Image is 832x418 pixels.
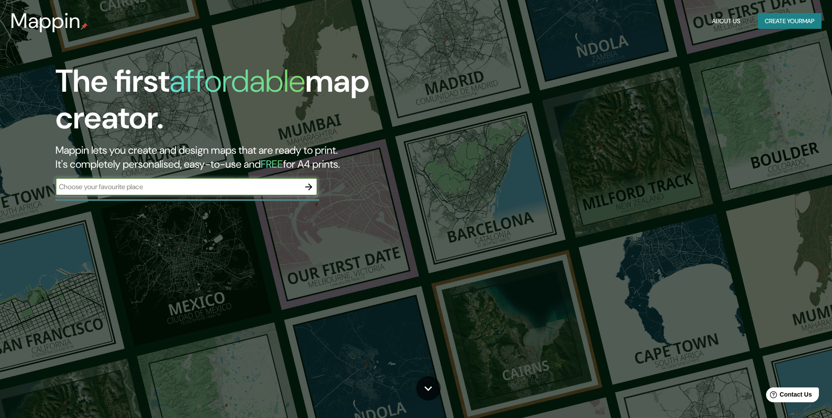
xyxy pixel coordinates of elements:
[754,384,822,408] iframe: Help widget launcher
[10,9,81,33] h3: Mappin
[55,63,472,143] h1: The first map creator.
[169,61,305,101] h1: affordable
[55,143,472,171] h2: Mappin lets you create and design maps that are ready to print. It's completely personalised, eas...
[708,13,744,29] button: About Us
[261,157,283,171] h5: FREE
[758,13,822,29] button: Create yourmap
[55,182,300,192] input: Choose your favourite place
[81,23,88,30] img: mappin-pin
